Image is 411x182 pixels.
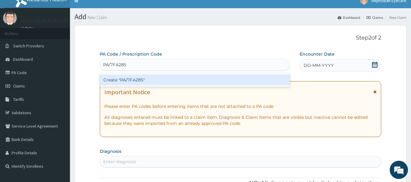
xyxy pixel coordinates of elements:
[100,148,121,154] label: Diagnosis
[300,51,335,57] label: Encounter Date
[103,159,136,165] div: Enter diagnosis
[75,13,406,21] h1: Add
[3,11,17,25] img: User Image
[100,51,162,57] label: PA Code / Prescription Code
[13,43,44,49] span: Switch Providers
[104,89,150,95] h1: Important Notice
[104,114,377,126] p: All diagnoses entered must be linked to a claim item. Diagnosis & Claim Items that are visible bu...
[367,15,383,20] a: Claims
[21,18,67,23] p: Hephzibah Eyecare
[100,35,381,41] p: Step 2 of 2
[304,62,334,68] span: DD-MM-YYYY
[3,119,116,140] textarea: Type your message and hit 'Enter'
[11,30,25,46] img: d_794563401_company_1708531726252_794563401
[13,57,33,62] span: Dashboard
[100,3,114,18] div: Minimize live chat window
[32,34,102,42] div: Chat with us now
[35,53,84,115] span: We're online!
[338,15,360,20] a: Dashboard
[384,15,406,20] li: New Claim
[21,26,36,30] a: Online
[86,15,107,20] small: New Claim
[13,83,25,89] span: Claims
[100,74,290,85] div: Create "PA/7FA285"
[104,103,377,109] p: Please enter PA codes before entering items that are not attached to a PA code
[13,97,24,102] span: Tariffs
